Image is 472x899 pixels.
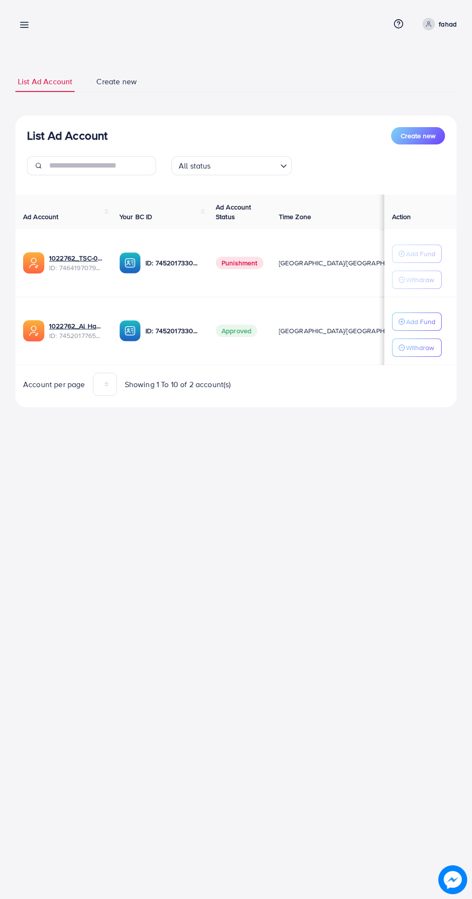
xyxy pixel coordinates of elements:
[49,263,104,273] span: ID: 7464197079427137537
[49,253,104,273] div: <span class='underline'>1022762_TSC-01_1737893822201</span></br>7464197079427137537
[216,257,263,269] span: Punishment
[391,127,445,144] button: Create new
[216,202,251,221] span: Ad Account Status
[406,274,434,286] p: Withdraw
[119,320,141,341] img: ic-ba-acc.ded83a64.svg
[171,156,292,175] div: Search for option
[419,18,457,30] a: fahad
[392,313,442,331] button: Add Fund
[392,339,442,357] button: Withdraw
[27,129,107,143] h3: List Ad Account
[279,326,413,336] span: [GEOGRAPHIC_DATA]/[GEOGRAPHIC_DATA]
[125,379,231,390] span: Showing 1 To 10 of 2 account(s)
[49,253,104,263] a: 1022762_TSC-01_1737893822201
[216,325,257,337] span: Approved
[49,331,104,340] span: ID: 7452017765898354704
[406,248,435,260] p: Add Fund
[18,76,72,87] span: List Ad Account
[392,245,442,263] button: Add Fund
[96,76,137,87] span: Create new
[23,252,44,274] img: ic-ads-acc.e4c84228.svg
[49,321,104,331] a: 1022762_Al Hamd Traders_1735058097282
[439,18,457,30] p: fahad
[406,316,435,327] p: Add Fund
[23,320,44,341] img: ic-ads-acc.e4c84228.svg
[145,325,200,337] p: ID: 7452017330445533200
[401,131,435,141] span: Create new
[406,342,434,353] p: Withdraw
[23,212,59,221] span: Ad Account
[279,258,413,268] span: [GEOGRAPHIC_DATA]/[GEOGRAPHIC_DATA]
[392,271,442,289] button: Withdraw
[145,257,200,269] p: ID: 7452017330445533200
[177,159,213,173] span: All status
[119,252,141,274] img: ic-ba-acc.ded83a64.svg
[49,321,104,341] div: <span class='underline'>1022762_Al Hamd Traders_1735058097282</span></br>7452017765898354704
[438,865,467,894] img: image
[119,212,153,221] span: Your BC ID
[214,157,276,173] input: Search for option
[23,379,85,390] span: Account per page
[279,212,311,221] span: Time Zone
[392,212,411,221] span: Action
